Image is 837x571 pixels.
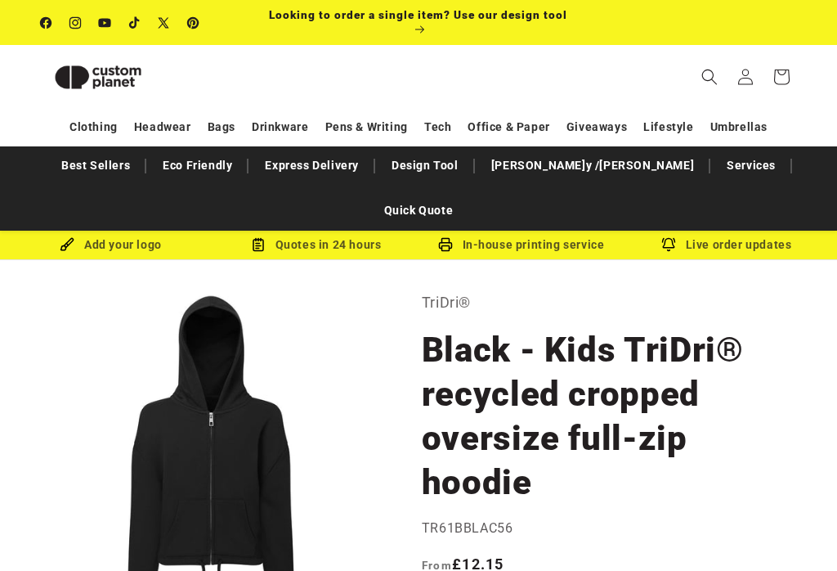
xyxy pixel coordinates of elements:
[422,520,513,536] span: TR61BBLAC56
[422,290,796,316] p: TriDri®
[710,113,768,142] a: Umbrellas
[438,237,453,252] img: In-house printing
[53,151,138,180] a: Best Sellers
[208,113,235,142] a: Bags
[383,151,467,180] a: Design Tool
[468,113,549,142] a: Office & Paper
[624,235,829,255] div: Live order updates
[60,237,74,252] img: Brush Icon
[661,237,676,252] img: Order updates
[251,237,266,252] img: Order Updates Icon
[643,113,693,142] a: Lifestyle
[325,113,408,142] a: Pens & Writing
[8,235,213,255] div: Add your logo
[35,45,211,109] a: Custom Planet
[154,151,240,180] a: Eco Friendly
[69,113,118,142] a: Clothing
[483,151,702,180] a: [PERSON_NAME]y /[PERSON_NAME]
[134,113,191,142] a: Headwear
[41,52,155,103] img: Custom Planet
[566,113,627,142] a: Giveaways
[692,59,727,95] summary: Search
[269,8,567,21] span: Looking to order a single item? Use our design tool
[213,235,418,255] div: Quotes in 24 hours
[418,235,624,255] div: In-house printing service
[422,328,796,505] h1: Black - Kids TriDri® recycled cropped oversize full-zip hoodie
[424,113,451,142] a: Tech
[718,151,784,180] a: Services
[376,196,462,225] a: Quick Quote
[257,151,367,180] a: Express Delivery
[252,113,308,142] a: Drinkware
